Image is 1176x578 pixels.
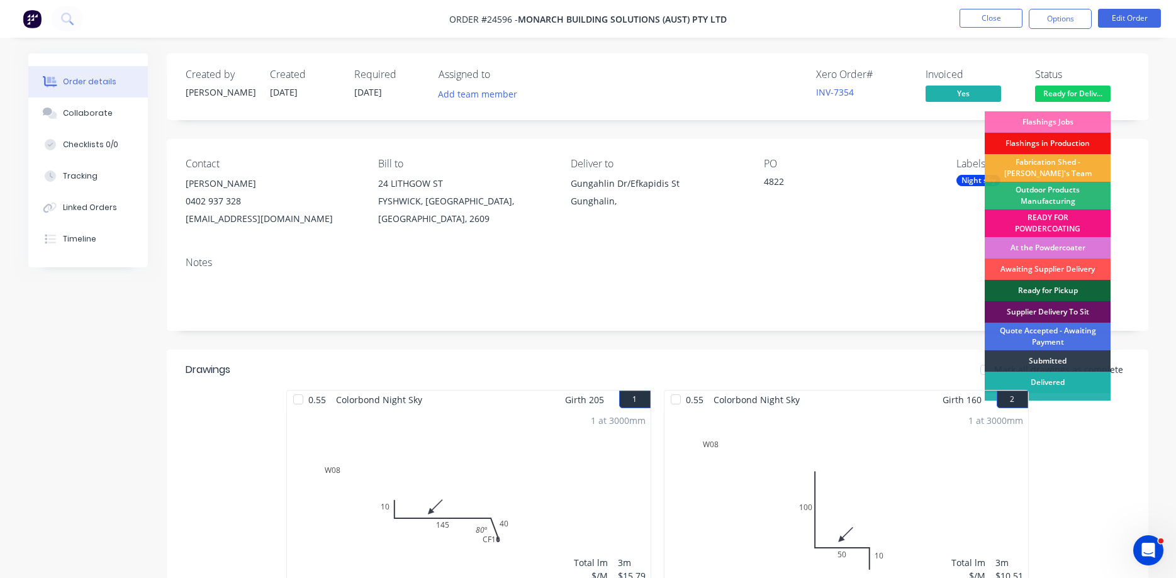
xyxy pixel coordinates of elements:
[571,175,743,215] div: Gungahlin Dr/Efkapidis StGunghalin,
[571,192,743,210] div: Gunghalin,
[960,9,1022,28] button: Close
[997,391,1028,408] button: 2
[186,86,255,99] div: [PERSON_NAME]
[985,372,1111,393] div: Delivered
[270,86,298,98] span: [DATE]
[943,391,982,409] span: Girth 160
[439,69,564,81] div: Assigned to
[995,556,1023,569] div: 3m
[186,362,230,377] div: Drawings
[449,13,518,25] span: Order #24596 -
[574,556,608,569] div: Total lm
[968,414,1023,427] div: 1 at 3000mm
[985,182,1111,209] div: Outdoor Products Manufacturing
[571,175,743,192] div: Gungahlin Dr/Efkapidis St
[186,69,255,81] div: Created by
[1035,69,1129,81] div: Status
[565,391,604,409] span: Girth 205
[378,175,551,228] div: 24 LITHGOW STFYSHWICK, [GEOGRAPHIC_DATA], [GEOGRAPHIC_DATA], 2609
[1029,9,1092,29] button: Options
[708,391,805,409] span: Colorbond Night Sky
[951,556,985,569] div: Total lm
[186,257,1129,269] div: Notes
[28,192,148,223] button: Linked Orders
[764,158,936,170] div: PO
[1133,535,1163,565] iframe: Intercom live chat
[331,391,427,409] span: Colorbond Night Sky
[23,9,42,28] img: Factory
[439,86,524,103] button: Add team member
[63,76,116,87] div: Order details
[985,280,1111,301] div: Ready for Pickup
[28,129,148,160] button: Checklists 0/0
[985,111,1111,133] div: Flashings Jobs
[1035,86,1111,104] button: Ready for Deliv...
[985,301,1111,323] div: Supplier Delivery To Sit
[518,13,727,25] span: MONARCH BUILDING SOLUTIONS (AUST) PTY LTD
[28,66,148,97] button: Order details
[985,209,1111,237] div: READY FOR POWDERCOATING
[28,223,148,255] button: Timeline
[63,108,113,119] div: Collaborate
[985,323,1111,350] div: Quote Accepted - Awaiting Payment
[270,69,339,81] div: Created
[591,414,646,427] div: 1 at 3000mm
[186,158,358,170] div: Contact
[681,391,708,409] span: 0.55
[354,69,423,81] div: Required
[1035,86,1111,101] span: Ready for Deliv...
[985,350,1111,372] div: Submitted
[619,391,651,408] button: 1
[985,133,1111,154] div: Flashings in Production
[186,210,358,228] div: [EMAIL_ADDRESS][DOMAIN_NAME]
[63,233,96,245] div: Timeline
[378,158,551,170] div: Bill to
[571,158,743,170] div: Deliver to
[926,86,1001,101] span: Yes
[764,175,921,192] div: 4822
[816,86,854,98] a: INV-7354
[618,556,646,569] div: 3m
[186,192,358,210] div: 0402 937 328
[378,175,551,192] div: 24 LITHGOW ST
[956,158,1129,170] div: Labels
[378,192,551,228] div: FYSHWICK, [GEOGRAPHIC_DATA], [GEOGRAPHIC_DATA], 2609
[1098,9,1161,28] button: Edit Order
[303,391,331,409] span: 0.55
[63,202,117,213] div: Linked Orders
[186,175,358,192] div: [PERSON_NAME]
[956,175,1000,186] div: Night sky
[985,258,1111,280] div: Awaiting Supplier Delivery
[28,97,148,129] button: Collaborate
[63,139,118,150] div: Checklists 0/0
[354,86,382,98] span: [DATE]
[431,86,524,103] button: Add team member
[63,170,98,182] div: Tracking
[186,175,358,228] div: [PERSON_NAME]0402 937 328[EMAIL_ADDRESS][DOMAIN_NAME]
[816,69,910,81] div: Xero Order #
[926,69,1020,81] div: Invoiced
[985,393,1111,414] div: Picked Up
[28,160,148,192] button: Tracking
[985,154,1111,182] div: Fabrication Shed - [PERSON_NAME]'s Team
[985,237,1111,258] div: At the Powdercoater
